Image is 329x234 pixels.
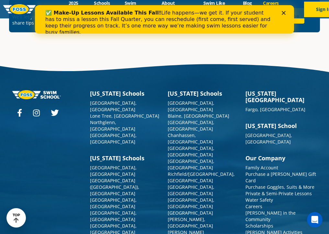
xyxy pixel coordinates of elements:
[245,171,316,184] a: Purchase a [PERSON_NAME] Gift Card
[307,212,323,228] iframe: Intercom live chat
[12,14,109,26] p: We’ll let you know when enrollment opens, share tips and stories, and extend offers:
[90,177,139,197] a: [GEOGRAPHIC_DATA] ([GEOGRAPHIC_DATA]), [GEOGRAPHIC_DATA]
[245,190,312,197] a: Private & Semi-Private Lessons
[245,90,317,103] h3: [US_STATE][GEOGRAPHIC_DATA]
[168,90,239,97] h3: [US_STATE] Schools
[90,90,161,97] h3: [US_STATE] Schools
[168,210,213,229] a: [GEOGRAPHIC_DATA][PERSON_NAME], [GEOGRAPHIC_DATA]
[3,4,59,14] img: FOSS Swim School Logo
[168,171,235,184] a: Richfield/[GEOGRAPHIC_DATA], [GEOGRAPHIC_DATA]
[90,113,159,119] a: Lone Tree, [GEOGRAPHIC_DATA]
[168,132,213,145] a: Chanhassen, [GEOGRAPHIC_DATA]
[13,213,20,223] div: TOP
[247,6,253,10] div: Close
[35,5,294,34] iframe: Intercom live chat banner
[245,122,317,129] h3: [US_STATE] School
[168,145,214,158] a: [GEOGRAPHIC_DATA], [GEOGRAPHIC_DATA]
[168,197,214,209] a: [GEOGRAPHIC_DATA], [GEOGRAPHIC_DATA]
[10,5,238,30] div: Life happens—we get it. If your student has to miss a lesson this Fall Quarter, you can reschedul...
[90,210,137,222] a: [GEOGRAPHIC_DATA], [GEOGRAPHIC_DATA]
[10,5,126,11] b: ✅ Make-Up Lessons Available This Fall!
[90,165,137,177] a: [GEOGRAPHIC_DATA], [GEOGRAPHIC_DATA]
[245,223,273,229] a: Scholarships
[168,100,214,112] a: [GEOGRAPHIC_DATA], [GEOGRAPHIC_DATA]
[245,155,317,161] h3: Our Company
[245,106,305,112] a: Fargo, [GEOGRAPHIC_DATA]
[245,210,296,222] a: [PERSON_NAME] in the Community
[168,113,229,119] a: Blaine, [GEOGRAPHIC_DATA]
[168,184,214,197] a: [GEOGRAPHIC_DATA], [GEOGRAPHIC_DATA]
[245,184,314,190] a: Purchase Goggles, Suits & More
[90,100,137,112] a: [GEOGRAPHIC_DATA], [GEOGRAPHIC_DATA]
[90,197,137,209] a: [GEOGRAPHIC_DATA], [GEOGRAPHIC_DATA]
[245,197,273,203] a: Water Safety
[168,158,214,171] a: [GEOGRAPHIC_DATA], [GEOGRAPHIC_DATA]
[245,165,278,171] a: Family Account
[12,90,61,99] img: Foss-logo-horizontal-white.svg
[245,203,262,209] a: Careers
[168,119,214,132] a: [GEOGRAPHIC_DATA], [GEOGRAPHIC_DATA]
[90,132,137,145] a: [GEOGRAPHIC_DATA], [GEOGRAPHIC_DATA]
[90,155,161,161] h3: [US_STATE] Schools
[90,119,135,132] a: Northglenn, [GEOGRAPHIC_DATA]
[245,132,292,145] a: [GEOGRAPHIC_DATA], [GEOGRAPHIC_DATA]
